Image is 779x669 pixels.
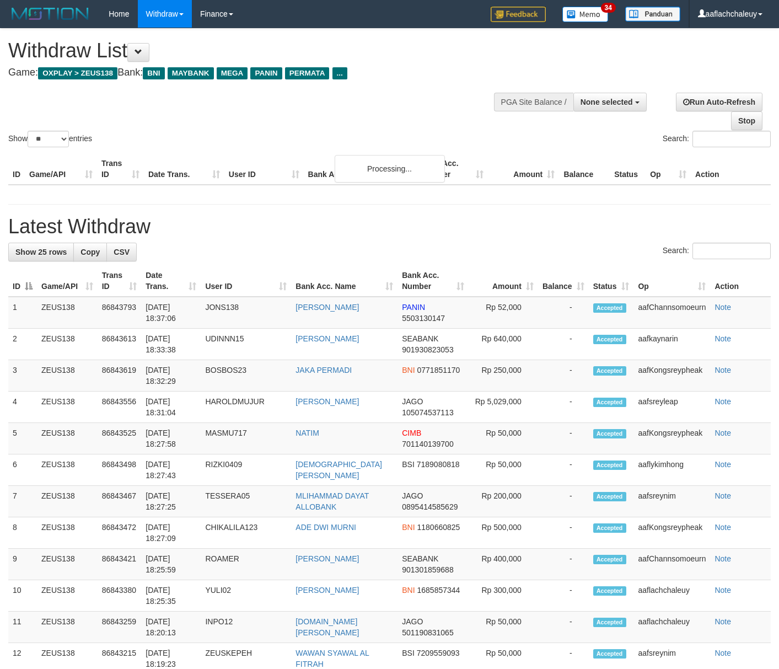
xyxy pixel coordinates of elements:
th: Date Trans. [144,153,224,185]
td: RIZKI0409 [201,454,291,486]
span: Copy 0771851170 to clipboard [417,366,460,374]
span: Accepted [593,366,626,376]
a: Note [714,303,731,312]
a: NATIM [296,429,319,437]
a: Note [714,491,731,500]
th: Bank Acc. Number [417,153,488,185]
span: CSV [114,248,130,256]
th: Action [691,153,771,185]
span: BNI [402,523,415,532]
span: PANIN [402,303,425,312]
td: - [538,297,589,329]
button: None selected [573,93,647,111]
a: Note [714,429,731,437]
span: Accepted [593,618,626,627]
td: ZEUS138 [37,580,98,612]
td: 4 [8,392,37,423]
td: ZEUS138 [37,392,98,423]
th: ID [8,153,25,185]
span: Accepted [593,586,626,596]
td: INPO12 [201,612,291,643]
a: Show 25 rows [8,243,74,261]
th: Balance: activate to sort column ascending [538,265,589,297]
td: Rp 200,000 [469,486,538,517]
td: [DATE] 18:20:13 [141,612,201,643]
a: Run Auto-Refresh [676,93,762,111]
td: - [538,454,589,486]
input: Search: [692,243,771,259]
a: Note [714,460,731,469]
th: Balance [559,153,610,185]
td: UDINNN15 [201,329,291,360]
td: aaflykimhong [633,454,710,486]
td: aafkaynarin [633,329,710,360]
label: Search: [663,243,771,259]
a: ADE DWI MURNI [296,523,356,532]
span: Copy [80,248,100,256]
h1: Withdraw List [8,40,508,62]
span: Show 25 rows [15,248,67,256]
td: 1 [8,297,37,329]
span: JAGO [402,617,423,626]
th: Game/API: activate to sort column ascending [37,265,98,297]
td: 86843421 [98,549,142,580]
a: Note [714,586,731,595]
td: 86843472 [98,517,142,549]
td: CHIKALILA123 [201,517,291,549]
th: Op: activate to sort column ascending [633,265,710,297]
td: - [538,360,589,392]
td: Rp 640,000 [469,329,538,360]
td: 86843525 [98,423,142,454]
span: Copy 105074537113 to clipboard [402,408,453,417]
span: Copy 5503130147 to clipboard [402,314,445,323]
td: ZEUS138 [37,329,98,360]
td: 9 [8,549,37,580]
td: YULI02 [201,580,291,612]
span: SEABANK [402,334,438,343]
span: Copy 7209559093 to clipboard [417,649,460,657]
td: ZEUS138 [37,486,98,517]
td: [DATE] 18:32:29 [141,360,201,392]
span: Copy 1685857344 to clipboard [417,586,460,595]
span: Copy 7189080818 to clipboard [417,460,460,469]
td: ZEUS138 [37,549,98,580]
td: - [538,329,589,360]
div: PGA Site Balance / [494,93,573,111]
a: [PERSON_NAME] [296,334,359,343]
span: Accepted [593,303,626,313]
a: Stop [731,111,762,130]
td: Rp 500,000 [469,517,538,549]
td: Rp 5,029,000 [469,392,538,423]
td: Rp 250,000 [469,360,538,392]
td: [DATE] 18:27:43 [141,454,201,486]
a: Note [714,397,731,406]
select: Showentries [28,131,69,147]
span: MEGA [217,67,248,79]
th: ID: activate to sort column descending [8,265,37,297]
span: Copy 701140139700 to clipboard [402,440,453,448]
span: BNI [402,366,415,374]
td: [DATE] 18:27:25 [141,486,201,517]
td: 7 [8,486,37,517]
span: PANIN [250,67,282,79]
th: Bank Acc. Name [304,153,417,185]
td: Rp 52,000 [469,297,538,329]
td: Rp 50,000 [469,454,538,486]
img: Button%20Memo.svg [562,7,609,22]
td: [DATE] 18:31:04 [141,392,201,423]
td: aaflachchaleuy [633,580,710,612]
td: ZEUS138 [37,297,98,329]
span: Copy 901930823053 to clipboard [402,345,453,354]
span: Accepted [593,649,626,659]
td: - [538,392,589,423]
td: - [538,612,589,643]
td: aafKongsreypheak [633,423,710,454]
span: Copy 501190831065 to clipboard [402,628,453,637]
span: BNI [402,586,415,595]
td: aafChannsomoeurn [633,297,710,329]
td: 5 [8,423,37,454]
th: Trans ID: activate to sort column ascending [98,265,142,297]
a: JAKA PERMADI [296,366,352,374]
td: aafChannsomoeurn [633,549,710,580]
span: BSI [402,460,415,469]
